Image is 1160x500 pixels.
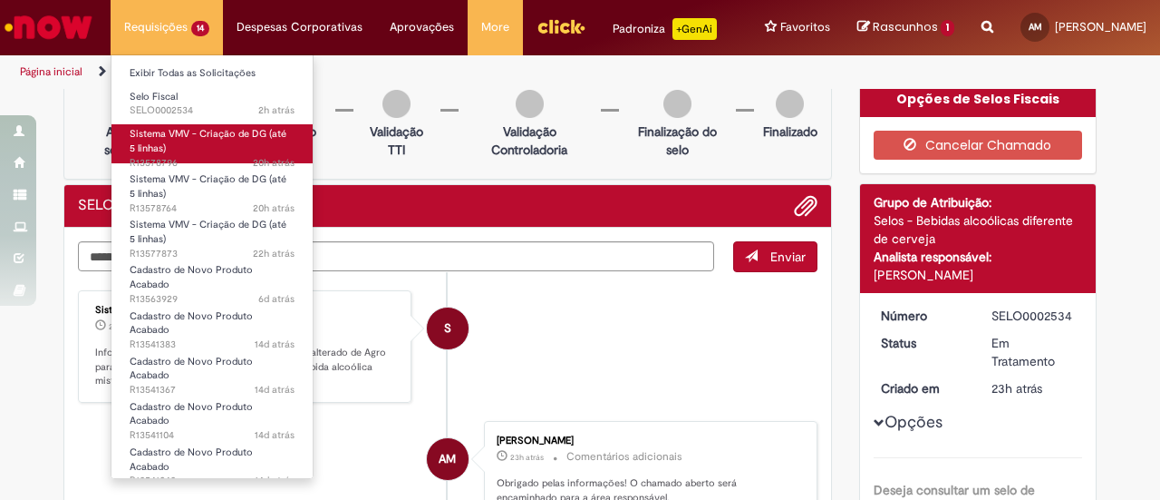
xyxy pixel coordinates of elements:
[111,397,313,436] a: Aberto R13541104 : Cadastro de Novo Produto Acabado
[628,123,726,159] p: Finalização do selo
[382,90,411,118] img: img-circle-grey.png
[130,474,295,488] span: R13541043
[390,18,454,36] span: Aprovações
[874,131,1083,160] button: Cancelar Chamado
[497,436,798,446] div: [PERSON_NAME]
[130,103,295,118] span: SELO0002534
[481,18,509,36] span: More
[510,452,544,463] span: 23h atrás
[130,338,295,352] span: R13541383
[516,90,544,118] img: img-circle-grey.png
[95,305,397,316] div: Sistema
[111,170,313,209] a: Aberto R13578764 : Sistema VMV - Criação de DG (até 5 linhas)
[867,379,979,397] dt: Criado em
[109,321,140,332] time: 29/09/2025 16:50:35
[860,81,1097,117] div: Opções de Selos Fiscais
[874,266,1083,284] div: [PERSON_NAME]
[253,201,295,215] time: 29/09/2025 18:01:09
[991,334,1076,370] div: Em Tratamento
[763,123,817,141] p: Finalizado
[770,249,806,265] span: Enviar
[427,308,469,349] div: System
[941,20,954,36] span: 1
[253,247,295,260] span: 22h atrás
[255,428,295,442] span: 14d atrás
[255,383,295,397] time: 16/09/2025 17:58:14
[867,307,979,325] dt: Número
[253,156,295,170] span: 20h atrás
[130,292,295,307] span: R13563929
[130,400,253,428] span: Cadastro de Novo Produto Acabado
[130,247,295,261] span: R13577873
[78,241,714,271] textarea: Digite sua mensagem aqui...
[776,90,804,118] img: img-circle-grey.png
[258,103,295,117] span: 2h atrás
[191,21,209,36] span: 14
[566,449,682,465] small: Comentários adicionais
[780,18,830,36] span: Favoritos
[78,123,190,159] p: Análise da solicitação
[663,90,691,118] img: img-circle-grey.png
[874,193,1083,211] div: Grupo de Atribuição:
[444,307,451,350] span: S
[111,87,313,121] a: Aberto SELO0002534 : Selo Fiscal
[111,124,313,163] a: Aberto R13578796 : Sistema VMV - Criação de DG (até 5 linhas)
[130,201,295,216] span: R13578764
[130,309,253,338] span: Cadastro de Novo Produto Acabado
[733,241,817,272] button: Enviar
[873,18,938,35] span: Rascunhos
[78,198,171,214] h2: SELO0002534 Histórico de tíquete
[95,346,397,388] p: Informamos que o cluster do selo solicitado foi alterado de Agro para Bebidas alcoólicas diferent...
[362,123,431,159] p: Validação TTI
[130,428,295,443] span: R13541104
[130,127,286,155] span: Sistema VMV - Criação de DG (até 5 linhas)
[255,338,295,351] time: 16/09/2025 18:02:52
[874,211,1083,248] div: Selos - Bebidas alcoólicas diferente de cerveja
[111,352,313,391] a: Aberto R13541367 : Cadastro de Novo Produto Acabado
[14,55,759,89] ul: Trilhas de página
[991,380,1042,397] span: 23h atrás
[794,194,817,218] button: Adicionar anexos
[2,9,95,45] img: ServiceNow
[111,260,313,299] a: Aberto R13563929 : Cadastro de Novo Produto Acabado
[130,355,253,383] span: Cadastro de Novo Produto Acabado
[255,428,295,442] time: 16/09/2025 17:15:40
[130,156,295,171] span: R13578796
[111,215,313,254] a: Aberto R13577873 : Sistema VMV - Criação de DG (até 5 linhas)
[130,446,253,474] span: Cadastro de Novo Produto Acabado
[111,64,313,83] a: Exibir Todas as Solicitações
[258,292,295,306] span: 6d atrás
[1029,21,1042,33] span: AM
[867,334,979,352] dt: Status
[255,338,295,351] span: 14d atrás
[439,437,456,481] span: AM
[255,474,295,487] span: 14d atrás
[130,172,286,201] span: Sistema VMV - Criação de DG (até 5 linhas)
[111,307,313,346] a: Aberto R13541383 : Cadastro de Novo Produto Acabado
[124,18,188,36] span: Requisições
[253,247,295,260] time: 29/09/2025 15:45:06
[109,321,140,332] span: 21h atrás
[111,54,314,479] ul: Requisições
[253,156,295,170] time: 29/09/2025 18:10:08
[874,248,1083,266] div: Analista responsável:
[255,383,295,397] span: 14d atrás
[613,18,717,40] div: Padroniza
[258,103,295,117] time: 30/09/2025 11:48:23
[111,443,313,482] a: Aberto R13541043 : Cadastro de Novo Produto Acabado
[991,380,1042,397] time: 29/09/2025 15:10:54
[130,218,286,246] span: Sistema VMV - Criação de DG (até 5 linhas)
[237,18,362,36] span: Despesas Corporativas
[857,19,954,36] a: Rascunhos
[20,64,82,79] a: Página inicial
[130,90,178,103] span: Selo Fiscal
[130,263,253,291] span: Cadastro de Novo Produto Acabado
[672,18,717,40] p: +GenAi
[991,379,1076,397] div: 29/09/2025 15:10:54
[255,474,295,487] time: 16/09/2025 17:05:47
[253,201,295,215] span: 20h atrás
[991,307,1076,325] div: SELO0002534
[468,123,593,159] p: Validação Controladoria
[1055,19,1146,34] span: [PERSON_NAME]
[510,452,544,463] time: 29/09/2025 15:10:54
